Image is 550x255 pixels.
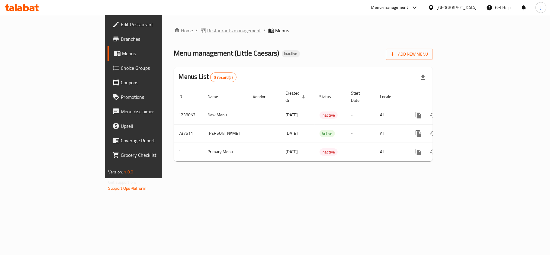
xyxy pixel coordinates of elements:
span: Version: [108,168,123,176]
span: [DATE] [286,129,298,137]
span: Add New Menu [391,50,428,58]
span: ID [179,93,190,100]
nav: breadcrumb [174,27,433,34]
span: [DATE] [286,111,298,119]
a: Coverage Report [108,133,197,148]
span: Upsell [121,122,192,130]
span: Menus [275,27,289,34]
a: Promotions [108,90,197,104]
div: Inactive [320,148,338,156]
td: All [375,143,407,161]
span: Menu management ( Little Caesars ) [174,46,279,60]
span: Promotions [121,93,192,101]
span: Branches [121,35,192,43]
button: more [411,145,426,159]
span: Menus [122,50,192,57]
td: New Menu [203,106,248,124]
button: Add New Menu [386,49,433,60]
span: Edit Restaurant [121,21,192,28]
td: Primary Menu [203,143,248,161]
td: - [346,124,375,143]
span: j [540,4,541,11]
th: Actions [407,88,474,106]
span: [DATE] [286,148,298,156]
span: 3 record(s) [211,75,236,80]
span: Grocery Checklist [121,151,192,159]
span: Inactive [320,112,338,119]
span: Choice Groups [121,64,192,72]
span: 1.0.0 [124,168,133,176]
button: Change Status [426,145,440,159]
div: Menu-management [371,4,408,11]
a: Choice Groups [108,61,197,75]
h2: Menus List [179,72,236,82]
a: Menus [108,46,197,61]
td: - [346,143,375,161]
table: enhanced table [174,88,474,161]
span: Status [320,93,339,100]
span: Vendor [253,93,274,100]
span: Restaurants management [207,27,261,34]
td: - [346,106,375,124]
li: / [264,27,266,34]
div: [GEOGRAPHIC_DATA] [437,4,477,11]
a: Upsell [108,119,197,133]
td: [PERSON_NAME] [203,124,248,143]
td: All [375,106,407,124]
a: Grocery Checklist [108,148,197,162]
a: Branches [108,32,197,46]
span: Inactive [282,51,300,56]
span: Get support on: [108,178,136,186]
button: more [411,126,426,141]
span: Created On [286,89,307,104]
span: Menu disclaimer [121,108,192,115]
a: Menu disclaimer [108,104,197,119]
span: Start Date [351,89,368,104]
a: Support.OpsPlatform [108,184,146,192]
td: All [375,124,407,143]
span: Active [320,130,335,137]
div: Export file [416,70,430,85]
button: Change Status [426,126,440,141]
span: Coupons [121,79,192,86]
span: Inactive [320,149,338,156]
a: Coupons [108,75,197,90]
span: Locale [380,93,399,100]
a: Restaurants management [200,27,261,34]
span: Coverage Report [121,137,192,144]
a: Edit Restaurant [108,17,197,32]
button: more [411,108,426,122]
button: Change Status [426,108,440,122]
div: Inactive [282,50,300,57]
span: Name [208,93,226,100]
